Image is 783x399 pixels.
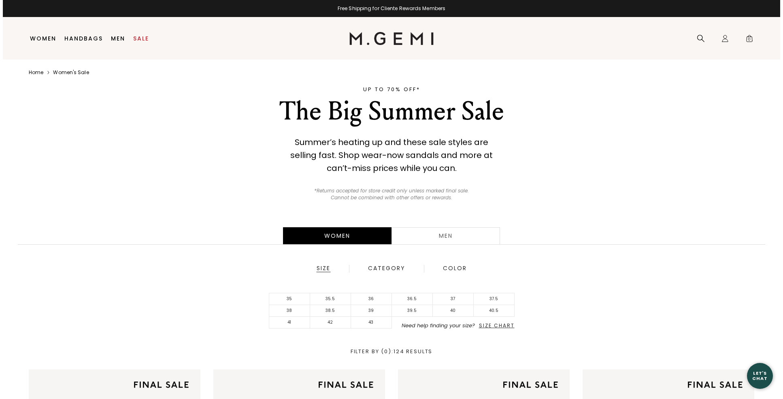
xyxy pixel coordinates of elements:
[745,36,753,44] span: 0
[368,265,406,272] div: Category
[251,97,532,126] div: The Big Summer Sale
[283,227,391,244] div: Women
[349,32,434,45] img: M.Gemi
[681,374,749,395] img: final sale tag
[311,374,380,395] img: final sale tag
[310,188,474,201] p: *Returns accepted for store credit only unless marked final sale. Cannot be combined with other o...
[269,305,310,317] li: 38
[433,293,474,305] li: 37
[496,374,565,395] img: final sale tag
[392,305,433,317] li: 39.5
[392,323,515,329] li: Need help finding your size?
[269,317,310,329] li: 41
[747,371,773,381] div: Let's Chat
[392,293,433,305] li: 36.5
[479,322,515,329] span: Size Chart
[474,293,515,305] li: 37.5
[53,69,89,76] a: Women's sale
[351,305,392,317] li: 39
[269,293,310,305] li: 35
[30,35,56,42] a: Women
[282,136,501,175] div: Summer’s heating up and these sale styles are selling fast. Shop wear-now sandals and more at can...
[316,265,331,272] div: Size
[351,293,392,305] li: 36
[391,227,500,244] a: Men
[433,305,474,317] li: 40
[474,305,515,317] li: 40.5
[310,305,351,317] li: 38.5
[29,69,43,76] a: Home
[310,293,351,305] li: 35.5
[111,35,125,42] a: Men
[13,349,770,354] div: Filter By (0) : 124 Results
[351,317,392,329] li: 43
[3,5,780,12] div: Free Shipping for Cliente Rewards Members
[127,374,196,395] img: final sale tag
[310,317,351,329] li: 42
[251,85,532,94] div: UP TO 70% OFF*
[443,265,467,272] div: Color
[133,35,149,42] a: Sale
[64,35,103,42] a: Handbags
